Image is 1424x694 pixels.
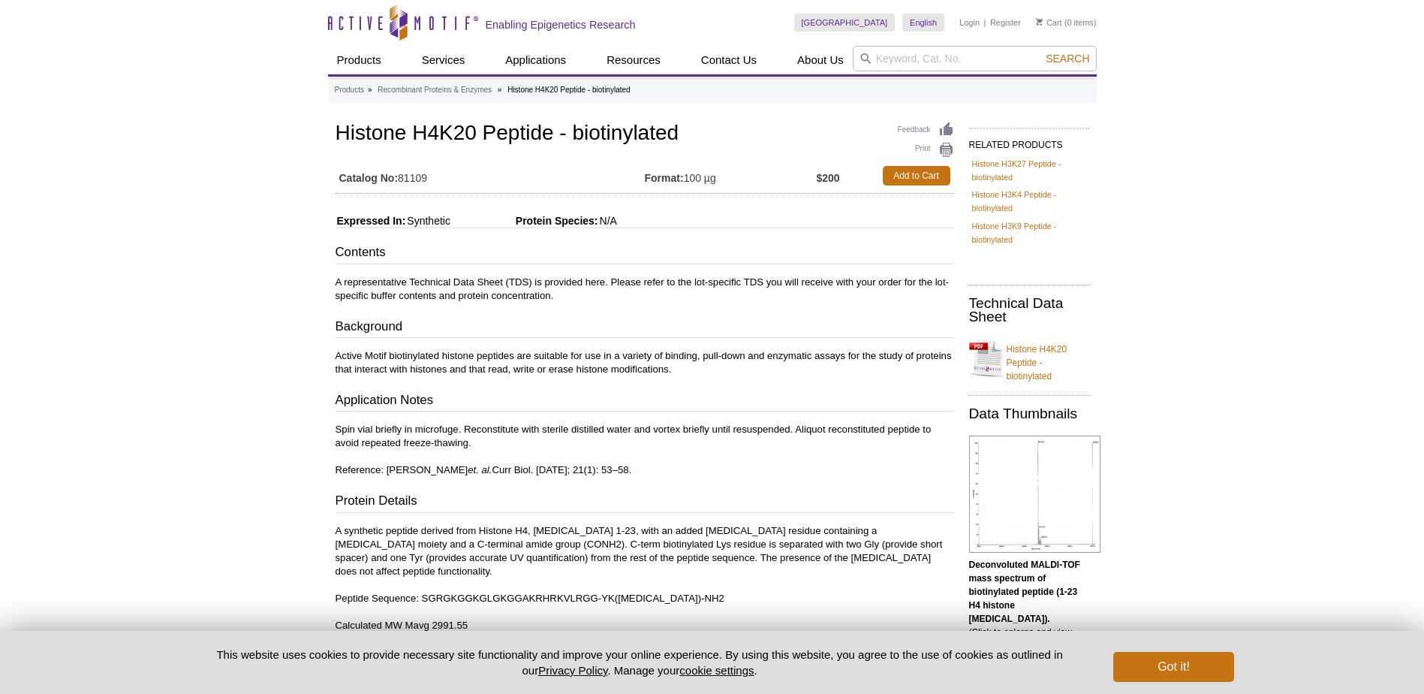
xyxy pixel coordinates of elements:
button: cookie settings [679,664,754,677]
li: » [498,86,502,94]
i: et. al. [468,464,492,475]
a: Contact Us [692,46,766,74]
button: Got it! [1113,652,1233,682]
strong: Format: [645,171,684,185]
strong: Catalog No: [339,171,399,185]
span: N/A [598,215,617,227]
a: Histone H3K27 Peptide - biotinylated [972,157,1086,184]
a: Register [990,17,1021,28]
strong: $200 [816,171,839,185]
a: Add to Cart [883,166,950,186]
span: Search [1046,53,1089,65]
img: econvoluted MALDI-TOF mass spectrum of biotinylated peptide (1-23 H4 histone amino acids). [969,436,1100,553]
p: A representative Technical Data Sheet (TDS) is provided here. Please refer to the lot-specific TD... [336,276,954,303]
h2: Data Thumbnails [969,407,1089,421]
a: Resources [598,46,670,74]
b: Deconvoluted MALDI-TOF mass spectrum of biotinylated peptide (1-23 H4 histone [MEDICAL_DATA]). [969,560,1080,624]
a: Privacy Policy [538,664,607,677]
h1: Histone H4K20 Peptide - biotinylated [336,122,954,147]
a: Services [413,46,474,74]
input: Keyword, Cat. No. [853,46,1097,71]
h2: Technical Data Sheet [969,297,1089,324]
a: English [902,14,944,32]
a: About Us [788,46,853,74]
h3: Application Notes [336,391,954,412]
p: (Click to enlarge and view details) [969,558,1089,653]
a: Recombinant Proteins & Enzymes [378,83,492,97]
p: This website uses cookies to provide necessary site functionality and improve your online experie... [191,647,1089,678]
h2: RELATED PRODUCTS [969,128,1089,155]
a: Login [959,17,980,28]
a: Histone H3K4 Peptide - biotinylated [972,188,1086,215]
li: | [984,14,986,32]
h2: Enabling Epigenetics Research [486,18,636,32]
a: Products [328,46,390,74]
a: Feedback [898,122,954,138]
a: [GEOGRAPHIC_DATA] [794,14,896,32]
span: Expressed In: [336,215,406,227]
span: Protein Species: [453,215,598,227]
h3: Background [336,318,954,339]
li: (0 items) [1036,14,1097,32]
a: Applications [496,46,575,74]
img: Your Cart [1036,18,1043,26]
li: Histone H4K20 Peptide - biotinylated [507,86,630,94]
a: Products [335,83,364,97]
p: Active Motif biotinylated histone peptides are suitable for use in a variety of binding, pull-dow... [336,349,954,376]
a: Print [898,142,954,158]
td: 81109 [336,162,645,189]
h3: Contents [336,243,954,264]
p: A synthetic peptide derived from Histone H4, [MEDICAL_DATA] 1-23, with an added [MEDICAL_DATA] re... [336,524,954,659]
a: Histone H4K20 Peptide - biotinylated [969,333,1089,383]
span: Synthetic [405,215,450,227]
h3: Protein Details [336,492,954,513]
td: 100 µg [645,162,817,189]
button: Search [1041,52,1094,65]
a: Histone H3K9 Peptide - biotinylated [972,219,1086,246]
a: Cart [1036,17,1062,28]
p: Spin vial briefly in microfuge. Reconstitute with sterile distilled water and vortex briefly unti... [336,423,954,477]
li: » [368,86,372,94]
